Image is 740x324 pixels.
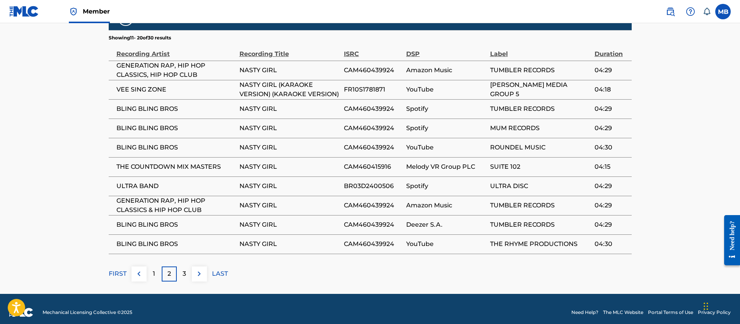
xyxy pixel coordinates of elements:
p: 1 [153,269,155,278]
span: CAM460439924 [344,66,402,75]
span: YouTube [406,239,486,249]
span: BR03D2400506 [344,182,402,191]
span: 04:29 [595,124,628,133]
iframe: Resource Center [718,209,740,271]
div: User Menu [715,4,731,19]
p: LAST [212,269,228,278]
img: help [686,7,695,16]
span: BLING BLING BROS [116,143,236,152]
span: NASTY GIRL [239,162,340,171]
span: SUITE 102 [490,162,591,171]
span: 04:30 [595,143,628,152]
span: BLING BLING BROS [116,220,236,229]
div: Notifications [703,8,711,15]
span: Amazon Music [406,66,486,75]
span: Member [83,7,110,16]
span: CAM460415916 [344,162,402,171]
span: 04:29 [595,66,628,75]
a: Portal Terms of Use [648,309,693,316]
span: CAM460439924 [344,143,402,152]
span: THE COUNTDOWN MIX MASTERS [116,162,236,171]
span: Amazon Music [406,201,486,210]
span: NASTY GIRL [239,220,340,229]
a: Privacy Policy [698,309,731,316]
p: 2 [167,269,171,278]
span: TUMBLER RECORDS [490,201,591,210]
div: Recording Artist [116,41,236,59]
span: CAM460439924 [344,239,402,249]
div: ISRC [344,41,402,59]
span: ULTRA BAND [116,182,236,191]
span: NASTY GIRL [239,104,340,114]
img: left [134,269,144,278]
img: search [666,7,675,16]
span: NASTY GIRL [239,239,340,249]
span: BLING BLING BROS [116,124,236,133]
span: MUM RECORDS [490,124,591,133]
span: VEE SING ZONE [116,85,236,94]
div: DSP [406,41,486,59]
div: Recording Title [239,41,340,59]
span: FR10S1781871 [344,85,402,94]
span: CAM460439924 [344,220,402,229]
span: ULTRA DISC [490,182,591,191]
div: Drag [704,295,708,318]
span: 04:29 [595,201,628,210]
span: THE RHYME PRODUCTIONS [490,239,591,249]
span: 04:18 [595,85,628,94]
a: The MLC Website [603,309,643,316]
img: MLC Logo [9,6,39,17]
div: Help [683,4,698,19]
span: NASTY GIRL [239,201,340,210]
span: BLING BLING BROS [116,104,236,114]
span: Melody VR Group PLC [406,162,486,171]
span: YouTube [406,143,486,152]
a: Public Search [663,4,678,19]
span: Spotify [406,182,486,191]
p: 3 [183,269,186,278]
span: YouTube [406,85,486,94]
span: NASTY GIRL [239,182,340,191]
span: GENERATION RAP, HIP HOP CLASSICS & HIP HOP CLUB [116,196,236,215]
span: NASTY GIRL [239,143,340,152]
img: right [195,269,204,278]
span: 04:29 [595,220,628,229]
a: Need Help? [571,309,598,316]
p: Showing 11 - 20 of 30 results [109,34,171,41]
span: Spotify [406,104,486,114]
span: [PERSON_NAME] MEDIA GROUP 5 [490,80,591,99]
span: 04:15 [595,162,628,171]
span: NASTY GIRL (KARAOKE VERSION) (KARAOKE VERSION) [239,80,340,99]
span: Spotify [406,124,486,133]
span: TUMBLER RECORDS [490,66,591,75]
p: FIRST [109,269,126,278]
span: Deezer S.A. [406,220,486,229]
span: 04:30 [595,239,628,249]
span: ROUNDEL MUSIC [490,143,591,152]
span: TUMBLER RECORDS [490,104,591,114]
span: NASTY GIRL [239,66,340,75]
span: 04:29 [595,182,628,191]
span: Mechanical Licensing Collective © 2025 [43,309,132,316]
img: Top Rightsholder [69,7,78,16]
span: CAM460439924 [344,104,402,114]
span: NASTY GIRL [239,124,340,133]
span: CAM460439924 [344,201,402,210]
span: TUMBLER RECORDS [490,220,591,229]
span: 04:29 [595,104,628,114]
div: Label [490,41,591,59]
div: Duration [595,41,628,59]
iframe: Chat Widget [701,287,740,324]
span: BLING BLING BROS [116,239,236,249]
span: GENERATION RAP, HIP HOP CLASSICS, HIP HOP CLUB [116,61,236,80]
span: CAM460439924 [344,124,402,133]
